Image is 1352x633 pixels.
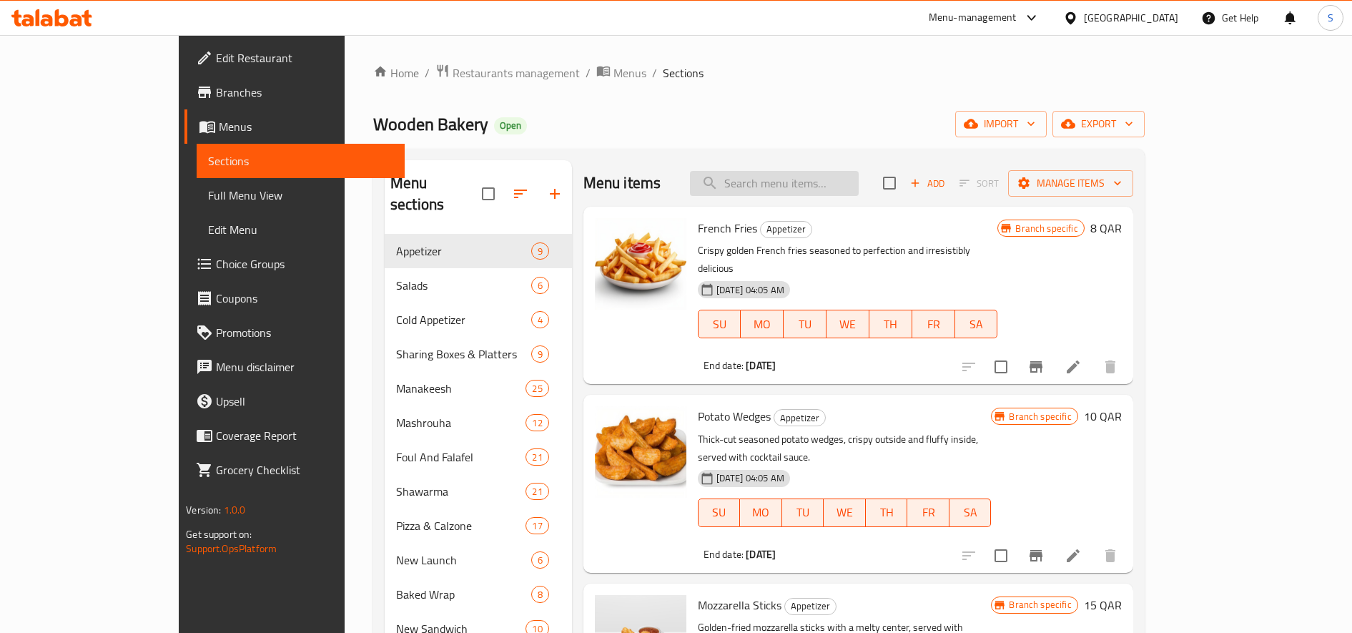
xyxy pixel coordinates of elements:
button: SA [955,310,998,338]
div: Menu-management [929,9,1017,26]
span: Appetizer [785,598,836,614]
span: Select to update [986,352,1016,382]
div: Appetizer [396,242,531,260]
span: Salads [396,277,531,294]
button: Manage items [1008,170,1133,197]
span: Appetizer [761,221,811,237]
span: French Fries [698,217,757,239]
a: Edit Restaurant [184,41,405,75]
span: Select all sections [473,179,503,209]
button: Branch-specific-item [1019,539,1053,573]
b: [DATE] [746,545,776,564]
span: Wooden Bakery [373,108,488,140]
span: Choice Groups [216,255,393,273]
a: Coupons [184,281,405,315]
div: [GEOGRAPHIC_DATA] [1084,10,1178,26]
span: export [1064,115,1133,133]
button: delete [1093,539,1128,573]
li: / [425,64,430,82]
span: Appetizer [774,410,825,426]
span: Pizza & Calzone [396,517,525,534]
a: Upsell [184,384,405,418]
span: Add item [904,172,950,195]
div: Mashrouha [396,414,525,431]
div: Appetizer9 [385,234,572,268]
span: SU [704,314,736,335]
h6: 15 QAR [1084,595,1122,615]
img: French Fries [595,218,686,310]
span: Full Menu View [208,187,393,204]
span: WE [832,314,864,335]
span: MO [746,502,776,523]
span: 6 [532,279,548,293]
a: Full Menu View [197,178,405,212]
span: FR [913,502,944,523]
span: Version: [186,501,221,519]
h2: Menu sections [390,172,482,215]
span: Branches [216,84,393,101]
button: Add section [538,177,572,211]
span: Coupons [216,290,393,307]
span: WE [829,502,860,523]
span: 12 [526,416,548,430]
div: Appetizer [774,409,826,426]
span: Get support on: [186,525,252,544]
span: Potato Wedges [698,406,771,427]
span: End date: [704,356,744,375]
span: 21 [526,485,548,499]
div: Appetizer [784,598,837,615]
div: New Launch6 [385,543,572,577]
span: Grocery Checklist [216,461,393,479]
span: Coverage Report [216,427,393,444]
span: Select to update [986,541,1016,571]
button: TH [866,499,908,527]
span: TH [875,314,907,335]
button: MO [741,310,784,338]
span: [DATE] 04:05 AM [711,283,790,297]
button: FR [912,310,955,338]
a: Promotions [184,315,405,350]
div: Foul And Falafel21 [385,440,572,474]
span: 4 [532,313,548,327]
span: End date: [704,545,744,564]
li: / [652,64,657,82]
div: Baked Wrap8 [385,577,572,612]
span: SA [961,314,992,335]
span: Sort sections [503,177,538,211]
h2: Menu items [583,172,661,194]
span: Menus [613,64,646,82]
span: [DATE] 04:05 AM [711,471,790,485]
div: items [531,345,549,363]
span: Menus [219,118,393,135]
a: Grocery Checklist [184,453,405,487]
button: TU [782,499,824,527]
div: items [531,242,549,260]
button: SA [949,499,992,527]
a: Menu disclaimer [184,350,405,384]
a: Branches [184,75,405,109]
span: Manakeesh [396,380,525,397]
div: Pizza & Calzone17 [385,509,572,543]
span: Upsell [216,393,393,410]
a: Choice Groups [184,247,405,281]
a: Menus [184,109,405,144]
button: Add [904,172,950,195]
button: SU [698,310,741,338]
span: Shawarma [396,483,525,500]
b: [DATE] [746,356,776,375]
h6: 10 QAR [1084,406,1122,426]
span: Sections [663,64,704,82]
span: 8 [532,588,548,602]
a: Edit Menu [197,212,405,247]
div: Sharing Boxes & Platters [396,345,531,363]
span: Cold Appetizer [396,311,531,328]
span: 21 [526,451,548,464]
div: Salads6 [385,268,572,303]
div: items [531,277,549,294]
div: New Launch [396,551,531,569]
span: TH [872,502,902,523]
button: WE [824,499,866,527]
